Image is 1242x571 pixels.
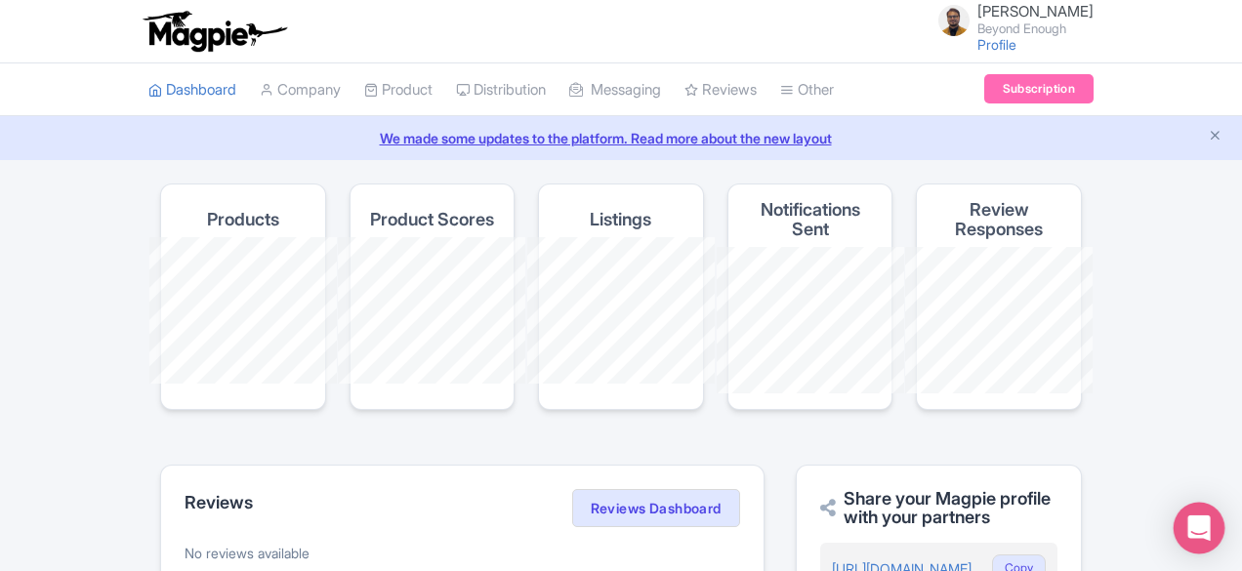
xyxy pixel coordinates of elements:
[207,210,279,229] h4: Products
[260,63,341,117] a: Company
[984,74,1094,103] a: Subscription
[780,63,834,117] a: Other
[590,210,651,229] h4: Listings
[569,63,661,117] a: Messaging
[744,200,877,239] h4: Notifications Sent
[148,63,236,117] a: Dashboard
[456,63,546,117] a: Distribution
[364,63,433,117] a: Product
[185,493,253,512] h2: Reviews
[977,22,1094,35] small: Beyond Enough
[977,2,1094,20] span: [PERSON_NAME]
[820,489,1057,528] h2: Share your Magpie profile with your partners
[572,489,740,528] a: Reviews Dashboard
[932,200,1065,239] h4: Review Responses
[1174,503,1225,554] div: Open Intercom Messenger
[684,63,757,117] a: Reviews
[370,210,494,229] h4: Product Scores
[185,543,740,563] p: No reviews available
[139,10,290,53] img: logo-ab69f6fb50320c5b225c76a69d11143b.png
[927,4,1094,35] a: [PERSON_NAME] Beyond Enough
[977,36,1016,53] a: Profile
[938,5,970,36] img: hz4u3wb4kti5defhoxor.png
[1208,126,1222,148] button: Close announcement
[12,128,1230,148] a: We made some updates to the platform. Read more about the new layout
